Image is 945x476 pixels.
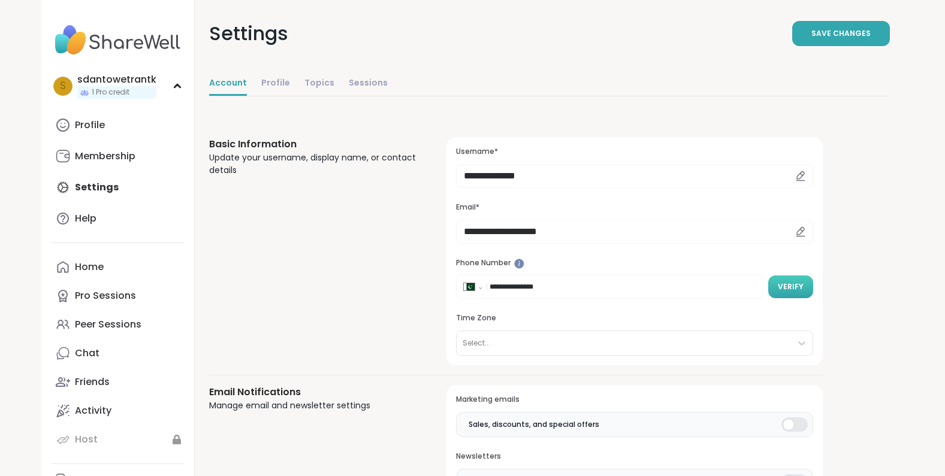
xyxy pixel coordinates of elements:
[456,313,813,323] h3: Time Zone
[92,87,129,98] span: 1 Pro credit
[51,142,185,171] a: Membership
[51,339,185,368] a: Chat
[51,368,185,396] a: Friends
[469,419,599,430] span: Sales, discounts, and special offers
[51,19,185,61] img: ShareWell Nav Logo
[209,19,288,48] div: Settings
[60,78,66,94] span: s
[75,433,98,446] div: Host
[75,318,141,331] div: Peer Sessions
[456,451,813,462] h3: Newsletters
[75,289,136,302] div: Pro Sessions
[456,202,813,213] h3: Email*
[209,72,247,96] a: Account
[51,396,185,425] a: Activity
[51,204,185,233] a: Help
[51,425,185,454] a: Host
[778,281,804,292] span: Verify
[209,151,418,177] div: Update your username, display name, or contact details
[456,395,813,405] h3: Marketing emails
[209,385,418,399] h3: Email Notifications
[75,212,96,225] div: Help
[51,281,185,310] a: Pro Sessions
[811,28,871,39] span: Save Changes
[75,150,135,163] div: Membership
[51,111,185,140] a: Profile
[209,399,418,412] div: Manage email and newsletter settings
[75,260,104,274] div: Home
[456,258,813,268] h3: Phone Number
[75,375,110,389] div: Friends
[768,275,813,298] button: Verify
[77,73,156,86] div: sdantowetrantk
[261,72,290,96] a: Profile
[75,347,99,360] div: Chat
[51,253,185,281] a: Home
[349,72,388,96] a: Sessions
[75,404,111,417] div: Activity
[75,119,105,132] div: Profile
[514,259,524,269] iframe: Spotlight
[792,21,890,46] button: Save Changes
[51,310,185,339] a: Peer Sessions
[209,137,418,151] h3: Basic Information
[304,72,334,96] a: Topics
[456,147,813,157] h3: Username*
